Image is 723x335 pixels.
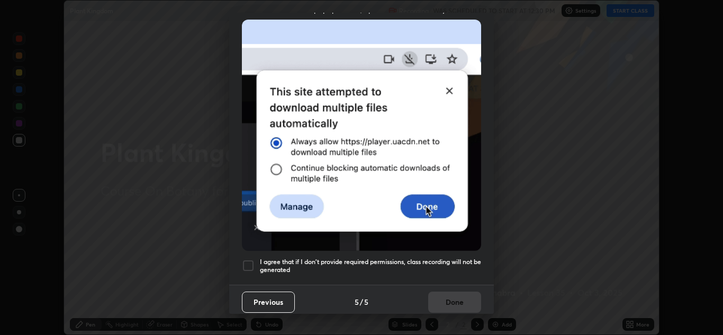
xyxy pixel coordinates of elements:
[242,292,295,313] button: Previous
[260,258,481,274] h5: I agree that if I don't provide required permissions, class recording will not be generated
[242,20,481,251] img: downloads-permission-blocked.gif
[364,296,368,307] h4: 5
[360,296,363,307] h4: /
[355,296,359,307] h4: 5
